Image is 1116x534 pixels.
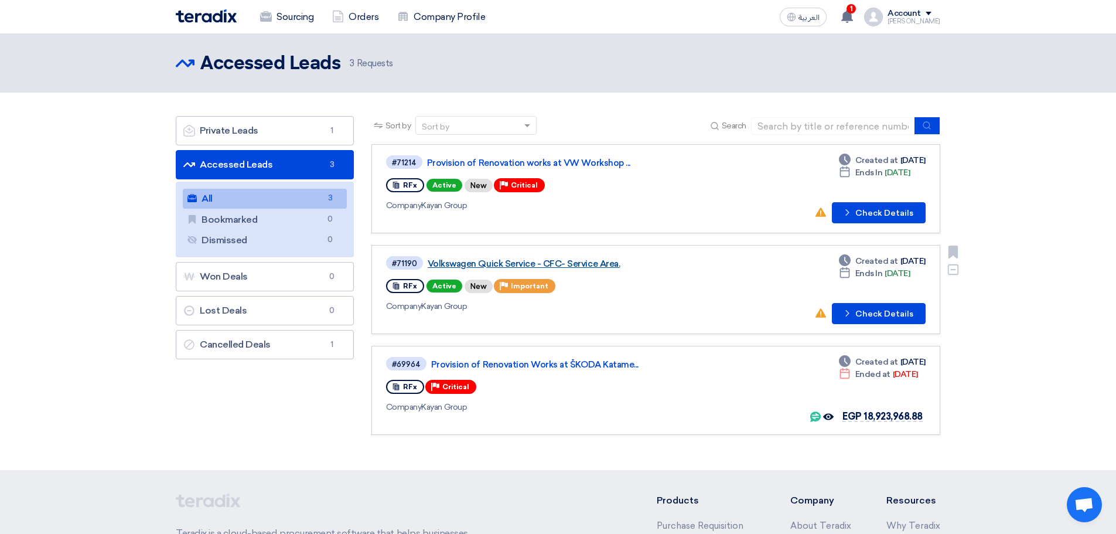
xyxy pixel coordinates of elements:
[839,166,910,179] div: [DATE]
[864,8,883,26] img: profile_test.png
[839,356,926,368] div: [DATE]
[200,52,340,76] h2: Accessed Leads
[855,154,898,166] span: Created at
[855,356,898,368] span: Created at
[325,339,339,351] span: 1
[388,4,494,30] a: Company Profile
[839,154,926,166] div: [DATE]
[657,494,756,508] li: Products
[392,159,417,166] div: #71214
[839,368,918,380] div: [DATE]
[386,199,722,212] div: Kayan Group
[722,120,746,132] span: Search
[176,296,354,325] a: Lost Deals0
[465,179,493,192] div: New
[183,189,347,209] a: All
[657,521,743,531] a: Purchase Requisition
[386,300,723,312] div: Kayan Group
[888,18,940,25] div: [PERSON_NAME]
[1067,487,1102,522] a: Open chat
[350,57,393,70] span: Requests
[183,230,347,250] a: Dismissed
[386,401,726,413] div: Kayan Group
[325,305,339,317] span: 0
[323,213,337,226] span: 0
[511,181,538,189] span: Critical
[855,368,890,380] span: Ended at
[251,4,323,30] a: Sourcing
[751,117,915,135] input: Search by title or reference number
[392,360,421,368] div: #69964
[323,234,337,246] span: 0
[176,9,237,23] img: Teradix logo
[325,159,339,171] span: 3
[392,260,417,267] div: #71190
[798,13,820,22] span: العربية
[385,120,411,132] span: Sort by
[176,150,354,179] a: Accessed Leads3
[323,4,388,30] a: Orders
[790,494,851,508] li: Company
[847,4,856,13] span: 1
[855,267,883,280] span: Ends In
[422,121,449,133] div: Sort by
[426,280,462,292] span: Active
[323,192,337,205] span: 3
[832,202,926,223] button: Check Details
[790,521,851,531] a: About Teradix
[888,9,921,19] div: Account
[386,200,422,210] span: Company
[886,521,940,531] a: Why Teradix
[176,262,354,291] a: Won Deals0
[428,259,721,269] a: Volkswagen Quick Service - CFC- Service Area.
[855,166,883,179] span: Ends In
[431,359,724,370] a: Provision of Renovation Works at ŠKODA Katame...
[465,280,493,293] div: New
[325,271,339,283] span: 0
[183,210,347,230] a: Bookmarked
[176,116,354,145] a: Private Leads1
[403,282,417,290] span: RFx
[386,402,422,412] span: Company
[839,255,926,267] div: [DATE]
[403,181,417,189] span: RFx
[386,301,422,311] span: Company
[839,267,910,280] div: [DATE]
[403,383,417,391] span: RFx
[427,158,720,168] a: Provision of Renovation works at VW Workshop ...
[511,282,548,290] span: Important
[325,125,339,137] span: 1
[842,411,923,422] span: EGP 18,923,968.88
[832,303,926,324] button: Check Details
[426,179,462,192] span: Active
[176,330,354,359] a: Cancelled Deals1
[855,255,898,267] span: Created at
[350,58,354,69] span: 3
[886,494,940,508] li: Resources
[442,383,469,391] span: Critical
[780,8,827,26] button: العربية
